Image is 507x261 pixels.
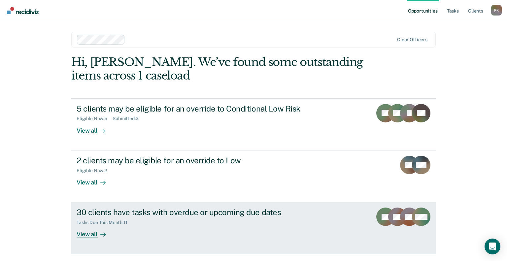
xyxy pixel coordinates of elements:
[491,5,502,16] button: Profile dropdown button
[77,168,112,174] div: Eligible Now : 2
[77,208,308,217] div: 30 clients have tasks with overdue or upcoming due dates
[77,121,114,134] div: View all
[71,55,363,82] div: Hi, [PERSON_NAME]. We’ve found some outstanding items across 1 caseload
[491,5,502,16] div: K K
[113,116,144,121] div: Submitted : 3
[397,37,427,43] div: Clear officers
[77,104,308,114] div: 5 clients may be eligible for an override to Conditional Low Risk
[71,98,436,150] a: 5 clients may be eligible for an override to Conditional Low RiskEligible Now:5Submitted:3View all
[485,239,500,254] div: Open Intercom Messenger
[7,7,39,14] img: Recidiviz
[77,156,308,165] div: 2 clients may be eligible for an override to Low
[77,116,113,121] div: Eligible Now : 5
[77,225,114,238] div: View all
[71,150,436,202] a: 2 clients may be eligible for an override to LowEligible Now:2View all
[77,220,133,225] div: Tasks Due This Month : 11
[71,202,436,254] a: 30 clients have tasks with overdue or upcoming due datesTasks Due This Month:11View all
[77,173,114,186] div: View all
